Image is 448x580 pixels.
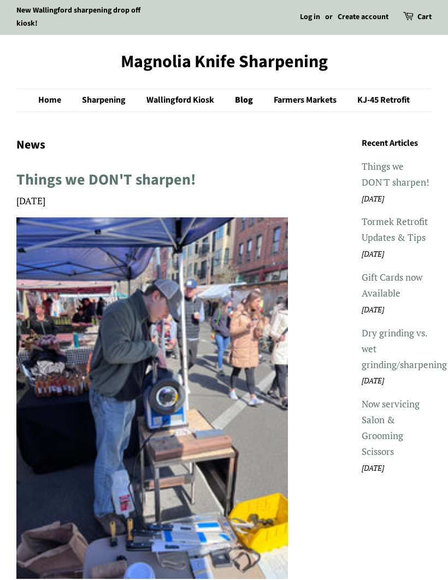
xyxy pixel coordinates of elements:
a: Tormek Retrofit Updates & Tips [362,215,428,244]
a: Things we DON'T sharpen! [362,160,429,188]
em: [DATE] [362,305,384,315]
a: Create account [338,11,388,22]
img: Things we DON'T sharpen! [16,217,288,579]
em: [DATE] [362,463,384,473]
a: Wallingford Kiosk [138,89,225,111]
a: Farmers Markets [266,89,347,111]
time: [DATE] [16,194,45,207]
a: Sharpening [74,89,137,111]
a: Things we DON'T sharpen! [16,169,196,191]
em: [DATE] [362,194,384,204]
h3: Recent Articles [362,137,432,151]
a: Gift Cards now Available [362,271,422,299]
em: [DATE] [362,376,384,386]
a: Cart [417,11,432,24]
a: Log in [300,11,320,22]
li: or [325,11,333,24]
a: Now servicing Salon & Grooming Scissors [362,398,420,458]
a: KJ-45 Retrofit [349,89,410,111]
a: Dry grinding vs. wet grinding/sharpening [362,327,447,371]
a: Magnolia Knife Sharpening [16,51,432,72]
h1: News [16,137,288,153]
a: New Wallingford sharpening drop off kiosk! [16,5,140,29]
a: Blog [227,89,264,111]
em: [DATE] [362,249,384,259]
a: Home [38,89,72,111]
